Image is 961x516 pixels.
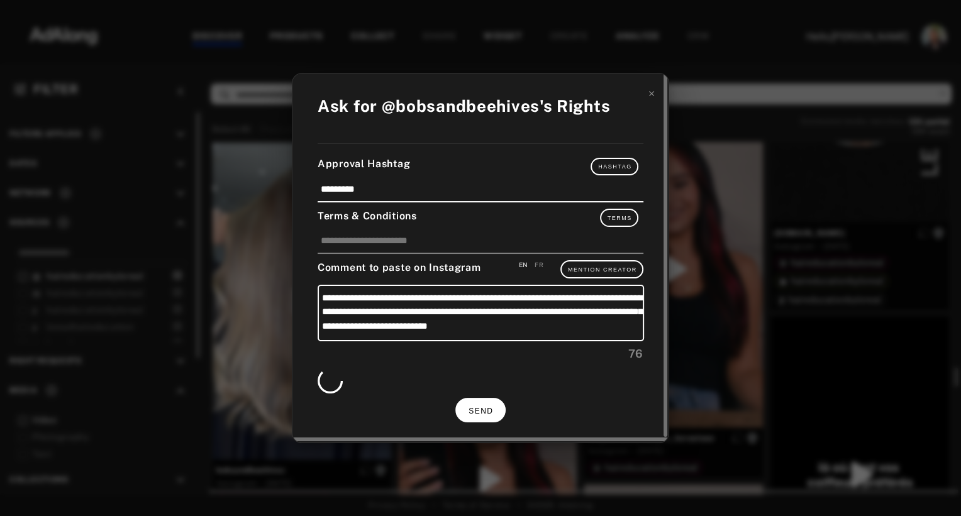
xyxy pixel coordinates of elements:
div: Save an english version of your comment [519,260,528,270]
iframe: Chat Widget [898,456,961,516]
button: Hashtag [591,158,638,175]
div: Comment to paste on Instagram [318,260,643,278]
div: Save an french version of your comment [535,260,543,270]
div: Terms & Conditions [318,209,643,226]
span: Hashtag [598,163,631,170]
span: SEND [469,407,493,415]
button: Terms [600,209,639,226]
span: Terms [608,215,632,221]
button: SEND [455,398,506,422]
span: Mention Creator [568,266,637,273]
button: Mention Creator [560,260,643,278]
div: Approval Hashtag [318,156,643,175]
div: 76 [318,345,643,362]
div: Ask for @bobsandbeehives's Rights [318,94,610,118]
